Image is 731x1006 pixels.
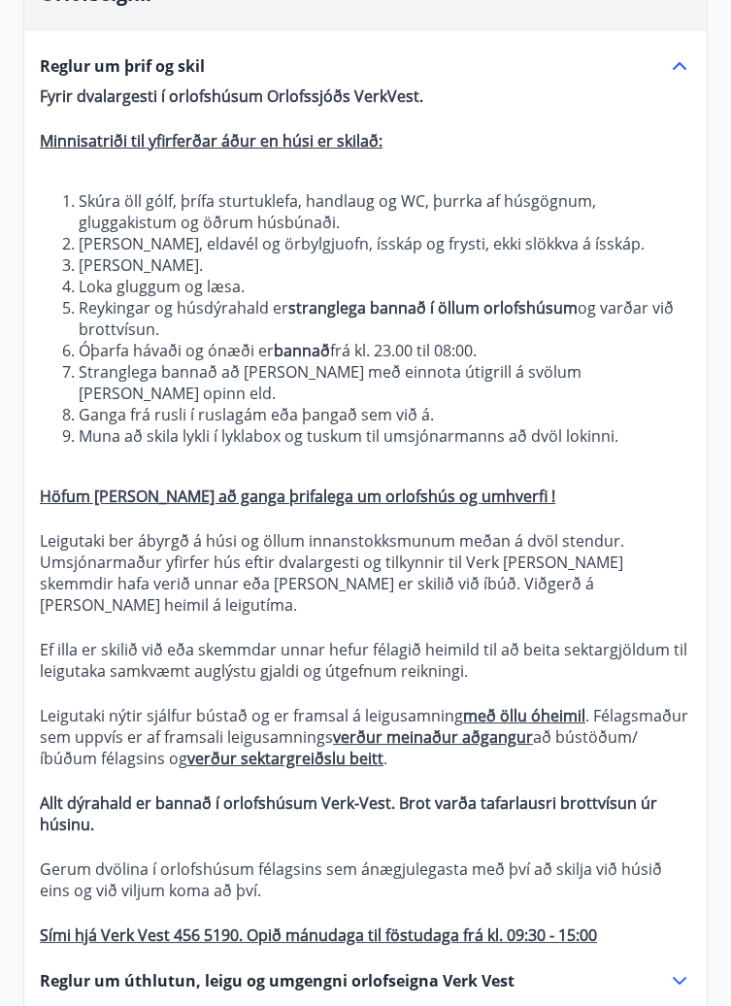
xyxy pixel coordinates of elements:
[40,54,691,78] div: Reglur um þrif og skil
[40,85,423,107] strong: Fyrir dvalargesti í orlofshúsum Orlofssjóðs VerkVest.
[288,297,578,319] strong: stranglega bannað í öllum orlofshúsum
[40,530,691,616] p: Leigutaki ber ábyrgð á húsi og öllum innanstokksmunum meðan á dvöl stendur. Umsjónarmaður yfirfer...
[274,340,330,361] strong: bannað
[79,340,691,361] li: Óþarfa hávaði og ónæði er frá kl. 23.00 til 08:00.
[40,55,205,77] span: Reglur um þrif og skil
[40,970,515,991] span: Reglur um úthlutun, leigu og umgengni orlofseigna Verk Vest
[40,639,691,682] p: Ef illa er skilið við eða skemmdar unnar hefur félagið heimild til að beita sektargjöldum til lei...
[79,233,691,254] li: [PERSON_NAME], eldavél og örbylgjuofn, ísskáp og frysti, ekki slökkva á ísskáp.
[79,361,691,404] li: Stranglega bannað að [PERSON_NAME] með einnota útigrill á svölum [PERSON_NAME] opinn eld.
[463,705,585,726] ins: með öllu óheimil
[333,726,533,748] ins: verður meinaður aðgangur
[40,924,597,946] ins: Sími hjá Verk Vest 456 5190. Opið mánudaga til föstudaga frá kl. 09:30 - 15:00
[40,705,691,769] p: Leigutaki nýtir sjálfur bústað og er framsal á leigusamning . Félagsmaður sem uppvís er af framsa...
[40,969,691,992] div: Reglur um úthlutun, leigu og umgengni orlofseigna Verk Vest
[79,276,691,297] li: Loka gluggum og læsa.
[79,254,691,276] li: [PERSON_NAME].
[187,748,383,769] ins: verður sektargreiðslu beitt
[40,792,657,835] strong: Allt dýrahald er bannað í orlofshúsum Verk-Vest. Brot varða tafarlausri brottvísun úr húsinu.
[40,78,691,946] div: Reglur um þrif og skil
[40,486,555,507] ins: Höfum [PERSON_NAME] að ganga þrifalega um orlofshús og umhverfi !
[40,130,382,151] ins: Minnisatriði til yfirferðar áður en húsi er skilað:
[79,190,691,233] li: Skúra öll gólf, þrífa sturtuklefa, handlaug og WC, þurrka af húsgögnum, gluggakistum og öðrum hús...
[40,858,691,901] p: Gerum dvölina í orlofshúsum félagsins sem ánægjulegasta með því að skilja við húsið eins og við v...
[79,425,691,447] li: Muna að skila lykli í lyklabox og tuskum til umsjónarmanns að dvöl lokinni.
[79,297,691,340] li: Reykingar og húsdýrahald er og varðar við brottvísun.
[79,404,691,425] li: Ganga frá rusli í ruslagám eða þangað sem við á.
